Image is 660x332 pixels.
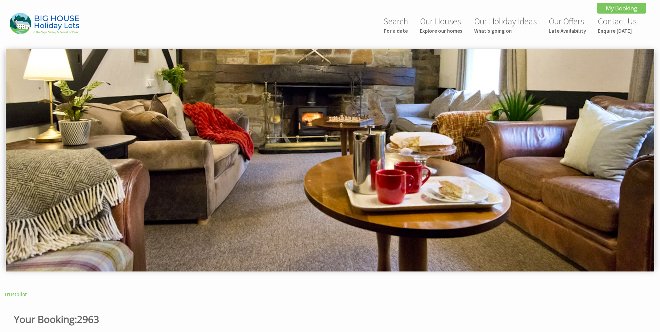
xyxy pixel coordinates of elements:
[597,3,646,14] a: My Booking
[474,16,537,34] a: Our Holiday IdeasWhat's going on
[420,16,462,34] a: Our HousesExplore our homes
[598,16,637,34] a: Contact UsEnquire [DATE]
[384,27,408,34] small: For a date
[420,27,462,34] small: Explore our homes
[384,16,408,34] a: SearchFor a date
[10,13,79,34] img: Big House Holiday Lets
[598,27,637,34] small: Enquire [DATE]
[549,27,586,34] small: Late Availability
[549,16,586,34] a: Our OffersLate Availability
[4,291,27,298] a: Trustpilot
[474,27,537,34] small: What's going on
[14,313,77,326] a: Your Booking:
[14,313,638,326] h1: 2963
